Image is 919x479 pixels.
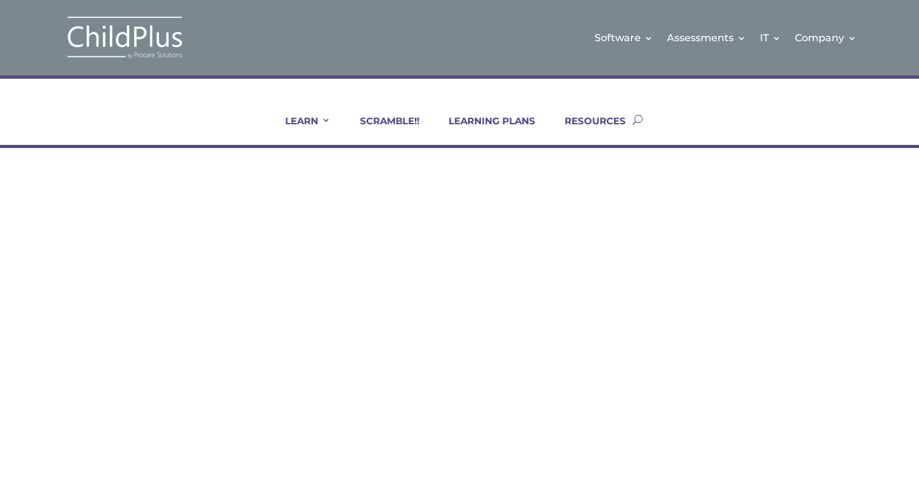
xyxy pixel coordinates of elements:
[344,115,419,145] a: SCRAMBLE!!
[433,115,535,145] a: LEARNING PLANS
[795,12,857,63] a: Company
[595,12,653,63] a: Software
[760,12,781,63] a: IT
[549,115,626,145] a: RESOURCES
[270,115,331,145] a: LEARN
[667,12,746,63] a: Assessments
